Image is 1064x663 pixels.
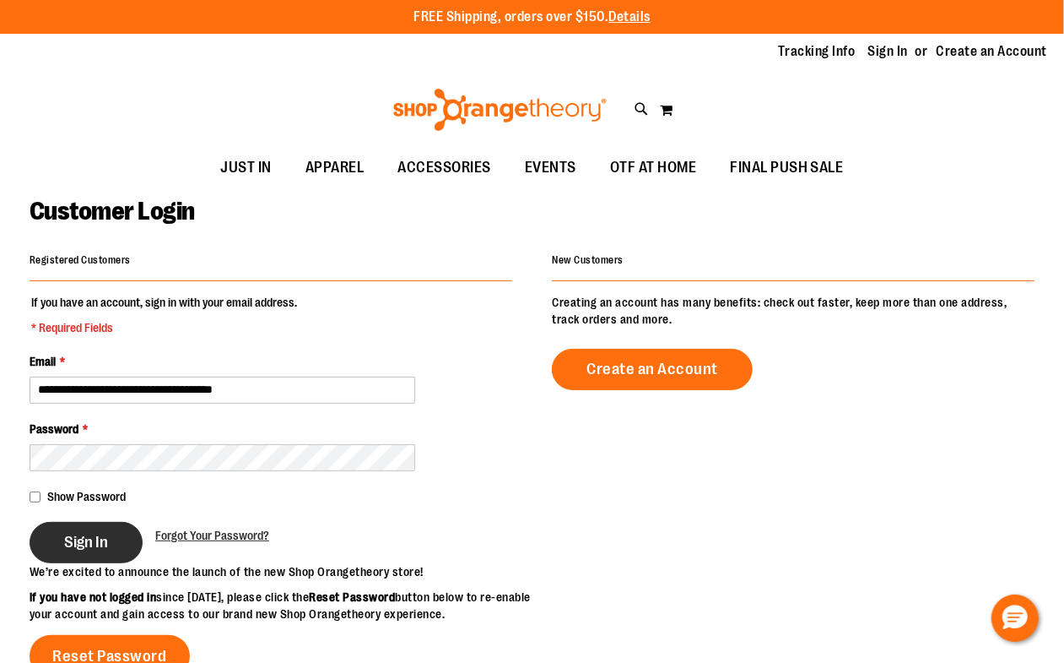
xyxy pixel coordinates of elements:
[397,149,491,187] span: ACCESSORIES
[155,527,269,544] a: Forgot Your Password?
[310,590,396,604] strong: Reset Password
[593,149,714,187] a: OTF AT HOME
[381,149,508,187] a: ACCESSORIES
[937,42,1048,61] a: Create an Account
[289,149,381,187] a: APPAREL
[525,149,576,187] span: EVENTS
[30,355,56,368] span: Email
[30,294,299,336] legend: If you have an account, sign in with your email address.
[30,422,78,436] span: Password
[47,490,126,503] span: Show Password
[586,360,718,378] span: Create an Account
[508,149,593,187] a: EVENTS
[413,8,651,27] p: FREE Shipping, orders over $150.
[552,294,1034,328] p: Creating an account has many benefits: check out faster, keep more than one address, track orders...
[203,149,289,187] a: JUST IN
[778,42,856,61] a: Tracking Info
[552,349,753,390] a: Create an Account
[610,149,697,187] span: OTF AT HOME
[991,595,1039,642] button: Hello, have a question? Let’s chat.
[730,149,844,187] span: FINAL PUSH SALE
[305,149,365,187] span: APPAREL
[868,42,909,61] a: Sign In
[30,522,143,563] button: Sign In
[30,254,131,266] strong: Registered Customers
[391,89,609,131] img: Shop Orangetheory
[713,149,861,187] a: FINAL PUSH SALE
[64,533,108,552] span: Sign In
[608,9,651,24] a: Details
[30,590,157,604] strong: If you have not logged in
[31,319,297,336] span: * Required Fields
[155,529,269,542] span: Forgot Your Password?
[30,197,195,226] span: Customer Login
[220,149,272,187] span: JUST IN
[30,589,532,622] p: since [DATE], please click the button below to re-enable your account and gain access to our bran...
[30,563,532,580] p: We’re excited to announce the launch of the new Shop Orangetheory store!
[552,254,624,266] strong: New Customers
